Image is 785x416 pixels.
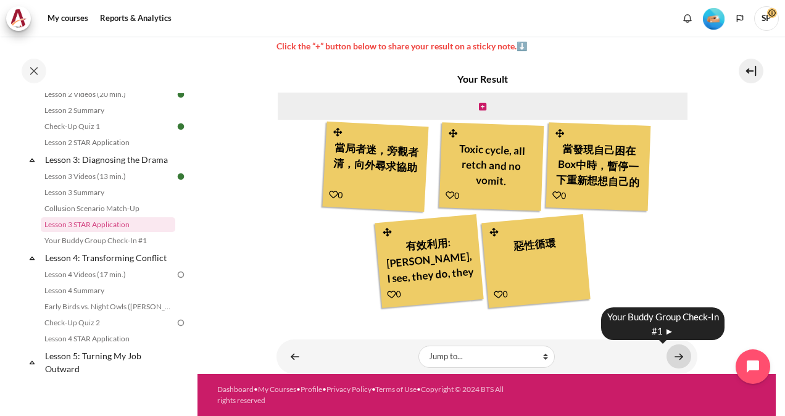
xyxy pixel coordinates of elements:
[96,6,176,31] a: Reports & Analytics
[26,252,38,264] span: Collapse
[678,9,697,28] div: Show notification window with no new notifications
[26,154,38,166] span: Collapse
[10,9,27,28] img: Architeck
[703,7,725,30] div: Level #2
[41,331,175,346] a: Lesson 4 STAR Application
[326,385,372,394] a: Privacy Policy
[754,6,779,31] span: SP
[43,151,175,168] a: Lesson 3: Diagnosing the Drama
[41,185,175,200] a: Lesson 3 Summary
[698,7,729,30] a: Level #2
[41,233,175,248] a: Your Buddy Group Check-In #1
[43,6,93,31] a: My courses
[489,230,583,288] div: 惡性循環
[488,228,500,237] i: Drag and drop this note
[41,299,175,314] a: Early Birds vs. Night Owls ([PERSON_NAME]'s Story)
[329,188,343,201] div: 0
[329,190,338,199] i: Add a Like
[41,378,175,393] a: Lesson 5 Videos (15 min.)
[446,137,538,191] div: Toxic cycle, all retch and no vomit.
[175,121,186,132] img: Done
[493,287,508,301] div: 0
[175,269,186,280] img: To do
[375,385,417,394] a: Terms of Use
[217,385,254,394] a: Dashboard
[276,72,689,86] h4: Your Result
[175,171,186,182] img: Done
[448,129,459,138] i: Drag and drop this note
[552,188,567,202] div: 0
[553,137,644,191] div: 當發現自己困在Box中時，暫停一下重新想想自己的mindset
[41,267,175,282] a: Lesson 4 Videos (17 min.)
[217,384,507,406] div: • • • • •
[601,307,725,340] div: Your Buddy Group Check-In #1 ►
[552,191,561,199] i: Add a Like
[6,6,37,31] a: Architeck Architeck
[41,315,175,330] a: Check-Up Quiz 2
[283,344,307,368] a: ◄ Collusion Scenario Match-Up
[330,136,422,192] div: 當局者迷，旁觀者清，向外尋求協助
[446,191,454,199] i: Add a Like
[43,347,175,377] a: Lesson 5: Turning My Job Outward
[381,228,393,237] i: Drag and drop this note
[175,380,186,391] img: To do
[258,385,296,394] a: My Courses
[175,317,186,328] img: To do
[41,135,175,150] a: Lesson 2 STAR Application
[41,169,175,184] a: Lesson 3 Videos (13 min.)
[494,290,503,299] i: Add a Like
[43,249,175,266] a: Lesson 4: Transforming Conflict
[276,41,527,51] span: Click the “+” button below to share your result on a sticky note.⬇️
[175,89,186,100] img: Done
[446,188,460,202] div: 0
[26,356,38,368] span: Collapse
[41,87,175,102] a: Lesson 2 Videos (20 min.)
[382,230,476,288] div: 有效利用: [PERSON_NAME], I see, they do, they see，幫助自己看清事情的全貌
[703,8,725,30] img: Level #2
[731,9,749,28] button: Languages
[301,385,322,394] a: Profile
[41,283,175,298] a: Lesson 4 Summary
[479,102,486,111] i: Create new note in this column
[386,287,401,301] div: 0
[41,103,175,118] a: Lesson 2 Summary
[754,6,779,31] a: User menu
[41,119,175,134] a: Check-Up Quiz 1
[555,129,566,138] i: Drag and drop this note
[41,217,175,232] a: Lesson 3 STAR Application
[41,201,175,216] a: Collusion Scenario Match-Up
[387,290,396,299] i: Add a Like
[333,128,344,137] i: Drag and drop this note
